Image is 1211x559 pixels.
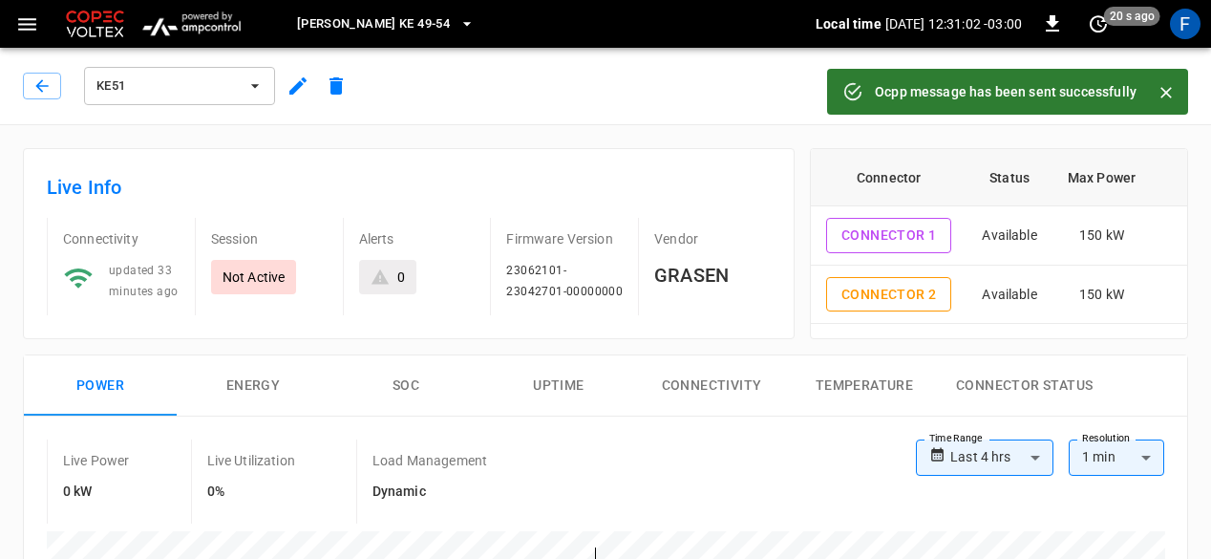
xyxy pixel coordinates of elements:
p: Connectivity [63,229,180,248]
button: Connector 2 [826,277,951,312]
td: 150 kW [1052,206,1151,266]
p: Session [211,229,328,248]
button: Close [1152,78,1180,107]
div: profile-icon [1170,9,1200,39]
p: Local time [816,14,882,33]
h6: 0 kW [63,482,130,503]
p: Live Utilization [207,451,295,470]
span: 23062101-23042701-00000000 [506,264,623,298]
p: Firmware Version [506,229,623,248]
button: SOC [329,355,482,417]
p: Alerts [359,229,476,248]
p: Vendor [654,229,771,248]
label: Resolution [1082,431,1130,446]
th: Max Power [1052,149,1151,206]
h6: 0% [207,482,295,503]
span: updated 33 minutes ago [109,264,178,298]
th: Status [967,149,1052,206]
td: 150 kW [1052,266,1151,325]
button: Energy [177,355,329,417]
button: [PERSON_NAME] KE 49-54 [289,6,482,43]
div: Last 4 hrs [950,440,1053,476]
label: Time Range [929,431,983,446]
div: 0 [397,268,405,287]
h6: Dynamic [372,482,487,503]
p: Live Power [63,451,130,470]
button: Connector Status [941,355,1108,417]
img: ampcontrol.io logo [136,6,247,42]
p: Not Active [223,268,286,287]
button: Uptime [482,355,635,417]
span: [PERSON_NAME] KE 49-54 [297,13,450,35]
h6: GRASEN [654,260,771,290]
th: Connector [811,149,967,206]
button: Temperature [788,355,941,417]
div: Ocpp message has been sent successfully [875,75,1137,109]
button: Power [24,355,177,417]
p: [DATE] 12:31:02 -03:00 [885,14,1022,33]
td: Available [967,206,1052,266]
img: Customer Logo [62,6,128,42]
span: 20 s ago [1104,7,1160,26]
button: Connectivity [635,355,788,417]
td: Available [967,266,1052,325]
p: Load Management [372,451,487,470]
span: KE51 [96,75,238,97]
h6: Live Info [47,172,771,203]
button: KE51 [84,67,275,105]
div: 1 min [1069,440,1164,476]
button: Connector 1 [826,218,951,253]
button: set refresh interval [1083,9,1114,39]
